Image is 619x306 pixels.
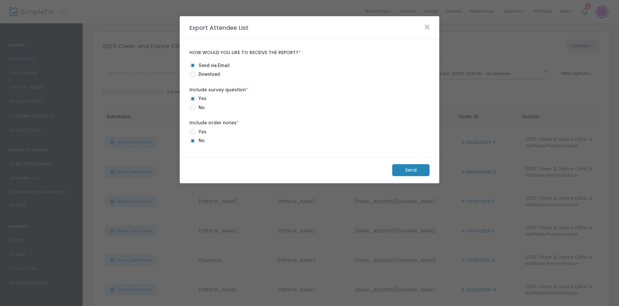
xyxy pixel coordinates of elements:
m-panel-header: Export Attendee List [180,16,439,40]
m-button: Send [392,164,430,176]
span: Download [196,71,220,78]
span: No [196,104,205,111]
label: Include order notes [189,119,430,126]
span: Yes [196,129,206,135]
span: No [196,137,205,144]
span: Send via Email [196,62,230,69]
label: How would you like to receive the report? [189,50,430,56]
span: Yes [196,95,206,102]
label: Include survey question [189,86,430,93]
m-panel-title: Export Attendee List [186,23,252,32]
